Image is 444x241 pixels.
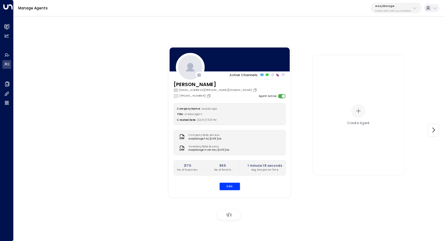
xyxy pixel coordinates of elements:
h2: 1 minute 18 seconds [247,163,282,168]
div: [PHONE_NUMBER] [173,93,212,98]
p: No. of Inquiries [177,168,198,172]
p: easyStorage [375,4,411,8]
span: easyStorage Inventory [DATE]csv [188,148,229,152]
div: / [217,210,240,220]
span: [DATE] 05:19 PM [197,118,217,122]
label: Company Name: [177,107,200,110]
p: Avg. Response Time [247,168,282,172]
p: b4f09b35-6698-4786-bcde-ffeb9f535e2f [375,10,411,12]
label: Company Data Access: [188,133,220,137]
span: 2 [230,212,232,217]
div: Create Agent [347,121,370,126]
span: easyStorage [201,107,217,110]
span: easyStorage FAQ [DATE]csv [188,137,222,140]
button: Copy [207,94,212,98]
a: Manage Agents [18,5,48,11]
h3: [PERSON_NAME] [173,81,258,88]
button: Edit [219,182,240,190]
span: 1 [226,212,228,217]
p: Active Channels: [230,72,258,77]
button: Copy [253,88,258,92]
label: Inventory Data Access: [188,145,227,148]
label: Created Date: [177,118,196,122]
div: [EMAIL_ADDRESS][PERSON_NAME][DOMAIN_NAME] [173,88,258,92]
label: Title: [177,113,183,116]
h2: 865 [214,163,231,168]
button: easyStorageb4f09b35-6698-4786-bcde-ffeb9f535e2f [371,3,422,13]
label: Agent Active [258,94,276,98]
p: No. of Emails [214,168,231,172]
h2: 2175 [177,163,198,168]
span: AI Sales Agent [185,113,202,116]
